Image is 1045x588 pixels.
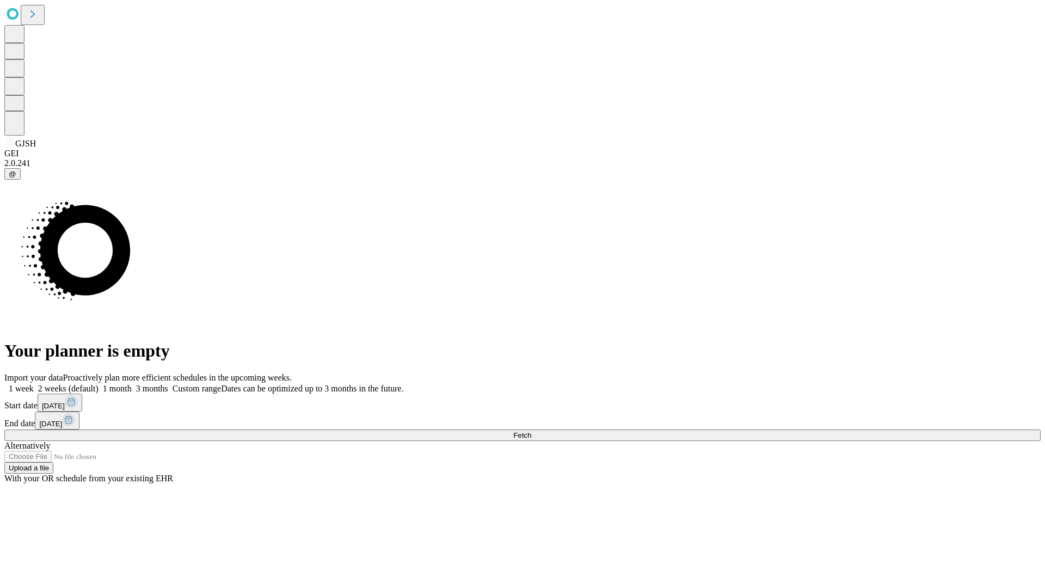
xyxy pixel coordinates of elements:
span: GJSH [15,139,36,148]
button: @ [4,168,21,180]
div: End date [4,412,1041,430]
div: GEI [4,149,1041,158]
h1: Your planner is empty [4,341,1041,361]
span: 3 months [136,384,168,393]
div: 2.0.241 [4,158,1041,168]
span: 1 week [9,384,34,393]
span: Dates can be optimized up to 3 months in the future. [221,384,403,393]
span: 1 month [103,384,132,393]
button: [DATE] [38,394,82,412]
span: Proactively plan more efficient schedules in the upcoming weeks. [63,373,292,382]
span: [DATE] [39,420,62,428]
span: Import your data [4,373,63,382]
button: Upload a file [4,462,53,474]
button: Fetch [4,430,1041,441]
span: @ [9,170,16,178]
span: [DATE] [42,402,65,410]
button: [DATE] [35,412,79,430]
span: Custom range [173,384,221,393]
div: Start date [4,394,1041,412]
span: With your OR schedule from your existing EHR [4,474,173,483]
span: Fetch [513,431,531,439]
span: Alternatively [4,441,50,450]
span: 2 weeks (default) [38,384,99,393]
